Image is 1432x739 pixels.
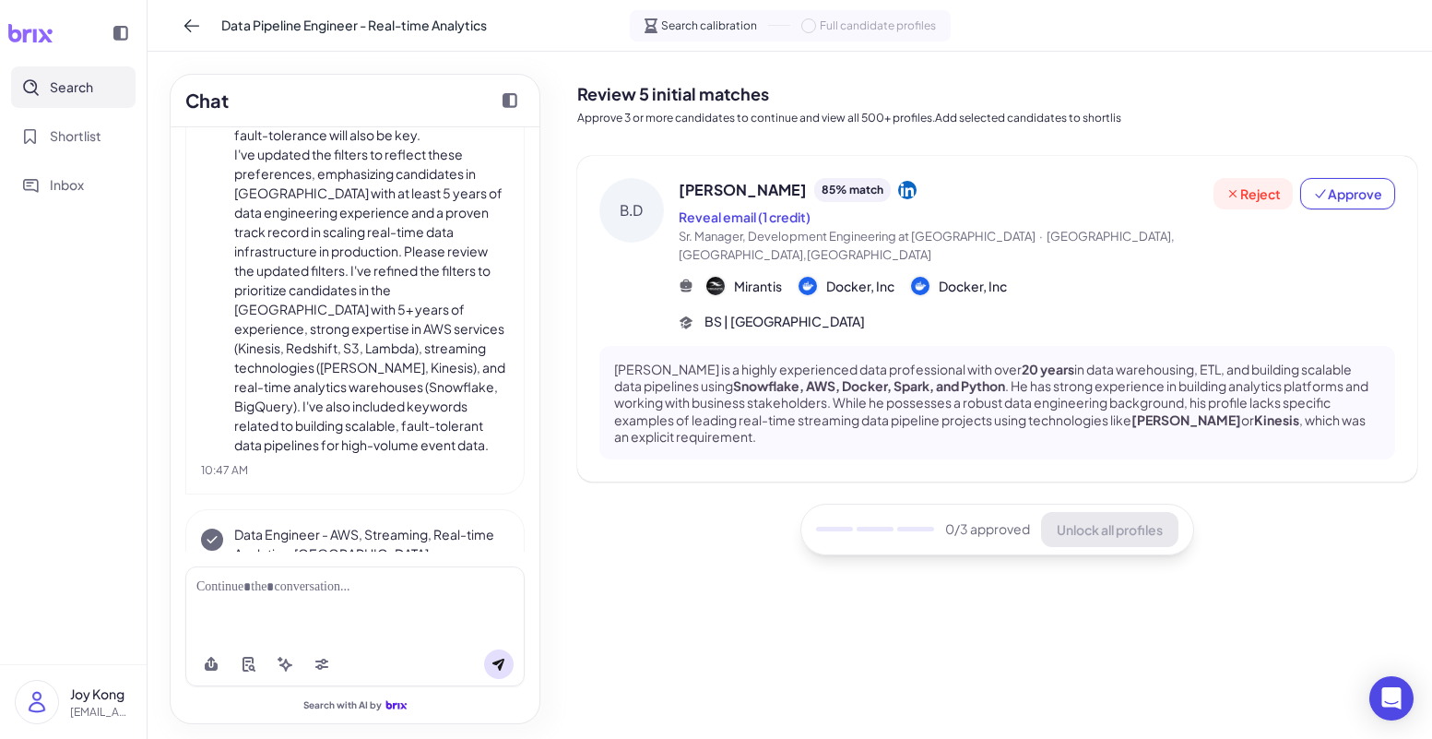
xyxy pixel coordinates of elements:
[484,650,514,679] button: Send message
[704,312,865,331] span: BS | [GEOGRAPHIC_DATA]
[70,685,132,704] p: Joy Kong
[1213,178,1293,209] button: Reject
[679,208,811,227] button: Reveal email (1 credit)
[495,86,525,115] button: Collapse chat
[1131,411,1241,428] strong: [PERSON_NAME]
[939,277,1007,296] span: Docker, Inc
[1039,229,1043,244] span: ·
[234,145,509,455] p: I've updated the filters to reflect these preferences, emphasizing candidates in [GEOGRAPHIC_DATA...
[577,110,1417,126] p: Approve 3 or more candidates to continue and view all 500+ profiles.Add selected candidates to sh...
[599,178,664,243] div: B.D
[679,229,1036,244] span: Sr. Manager, Development Engineering at [GEOGRAPHIC_DATA]
[614,361,1380,445] p: [PERSON_NAME] is a highly experienced data professional with over in data warehousing, ETL, and b...
[679,179,807,201] span: [PERSON_NAME]
[50,175,84,195] span: Inbox
[1313,185,1382,203] span: Approve
[1254,411,1299,428] strong: Kinesis
[11,66,136,108] button: Search
[201,462,509,479] div: 10:47 AM
[945,519,1030,539] span: 0 /3 approved
[826,277,894,296] span: Docker, Inc
[11,115,136,157] button: Shortlist
[733,377,1005,394] strong: Snowflake, AWS, Docker, Spark, and Python
[1225,185,1281,203] span: Reject
[16,681,58,723] img: user_logo.png
[70,704,132,721] p: [EMAIL_ADDRESS][DOMAIN_NAME]
[234,525,509,564] p: Data Engineer - AWS, Streaming, Real-time Analytics, [GEOGRAPHIC_DATA]
[706,277,725,295] img: 公司logo
[799,277,817,295] img: 公司logo
[577,81,1417,106] h2: Review 5 initial matches
[1022,361,1074,377] strong: 20 years
[1369,676,1414,721] div: Open Intercom Messenger
[303,699,382,711] span: Search with AI by
[50,77,93,97] span: Search
[679,229,1175,262] span: [GEOGRAPHIC_DATA],[GEOGRAPHIC_DATA],[GEOGRAPHIC_DATA]
[50,126,101,146] span: Shortlist
[911,277,929,295] img: 公司logo
[734,277,782,296] span: Mirantis
[11,164,136,206] button: Inbox
[1300,178,1395,209] button: Approve
[661,18,757,34] span: Search calibration
[820,18,936,34] span: Full candidate profiles
[185,87,229,114] h2: Chat
[814,178,891,202] div: 85 % match
[221,16,487,35] span: Data Pipeline Engineer - Real-time Analytics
